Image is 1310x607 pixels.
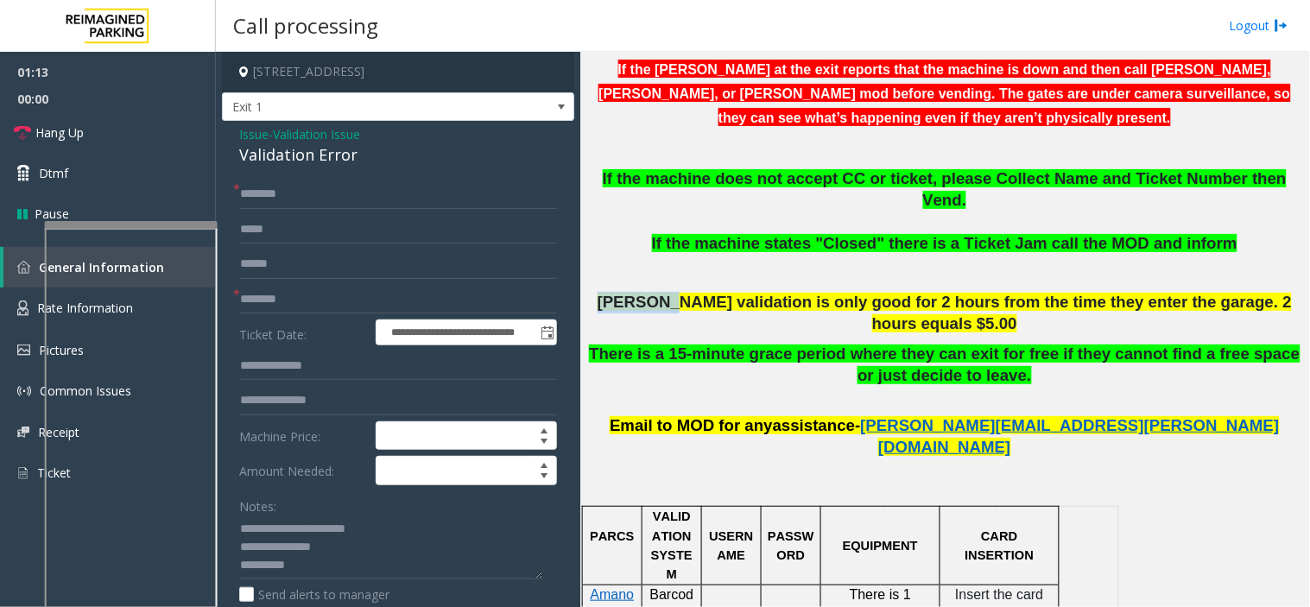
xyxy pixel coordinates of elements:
span: Increase value [532,457,556,471]
span: EQUIPMENT [843,539,918,553]
span: Amano [591,587,635,602]
a: Logout [1230,16,1288,35]
img: 'icon' [17,261,30,274]
span: VALIDATION SYSTEM [651,509,693,581]
span: Dtmf [39,164,68,182]
span: There is a 15-minute grace period where they can exit for free if they cannot find a free space o... [589,345,1300,384]
span: PARCS [590,529,634,543]
label: Amount Needed: [235,456,371,485]
img: 'icon' [17,300,28,316]
img: logout [1275,16,1288,35]
span: Pause [35,205,69,223]
label: Notes: [239,491,276,515]
span: Validation Issue [273,125,360,143]
div: Validation Error [239,143,557,167]
span: Common Issues [40,383,131,399]
span: CARD INSERTIO [965,529,1025,562]
label: Ticket Date: [235,319,371,345]
span: Ticket [37,465,71,481]
span: Exit 1 [223,93,503,121]
img: 'icon' [17,384,31,398]
label: Machine Price: [235,421,371,451]
span: Hang Up [35,123,84,142]
span: Pictures [39,342,84,358]
span: Increase value [532,422,556,436]
span: Email to MOD for any [610,416,773,434]
span: N [1025,548,1035,562]
span: - [855,416,860,434]
label: Send alerts to manager [239,585,389,604]
span: USERNAME [709,529,753,562]
span: General Information [39,259,164,275]
span: [PERSON_NAME] validation is only good for 2 hours from the time they enter the garage. 2 hours eq... [598,293,1292,332]
a: General Information [3,247,216,288]
span: Toggle popup [537,320,556,345]
b: If the [PERSON_NAME] at the exit reports that the machine is down and then call [PERSON_NAME], [P... [598,62,1290,124]
span: Rate Information [37,300,133,316]
span: Receipt [38,424,79,440]
span: PASSWORD [768,529,814,562]
h4: [STREET_ADDRESS] [222,52,574,92]
span: If the machine does not accept CC or ticket, please Collect Name and Ticket Number then Vend. [603,169,1287,209]
span: Decrease value [532,471,556,484]
span: If the machine states "Closed" there is a Ticket Jam call the MOD and inform [652,234,1237,252]
span: Issue [239,125,269,143]
span: Decrease value [532,436,556,450]
img: 'icon' [17,345,30,356]
img: 'icon' [17,427,29,438]
span: assistance [773,416,855,434]
a: Amano [591,588,635,602]
h3: Call processing [225,4,387,47]
span: [PERSON_NAME][EMAIL_ADDRESS][PERSON_NAME][DOMAIN_NAME] [861,416,1280,456]
img: 'icon' [17,465,28,481]
span: - [269,126,360,142]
